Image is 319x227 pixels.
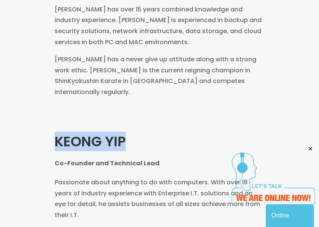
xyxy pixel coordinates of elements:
[55,54,265,98] p: [PERSON_NAME] has a never give up attitude along with a strong work ethic. [PERSON_NAME] is the c...
[55,177,265,227] p: Passionate about anything to do with computers. W
[55,132,265,177] h2: KEONG YIP
[55,4,265,54] p: [PERSON_NAME] has over 15 years combined knowledge and industry experience. [PERSON_NAME] is expe...
[266,203,315,227] iframe: chat widget
[232,145,315,205] iframe: chat widget
[55,159,160,168] strong: Co-Founder and Technical Lead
